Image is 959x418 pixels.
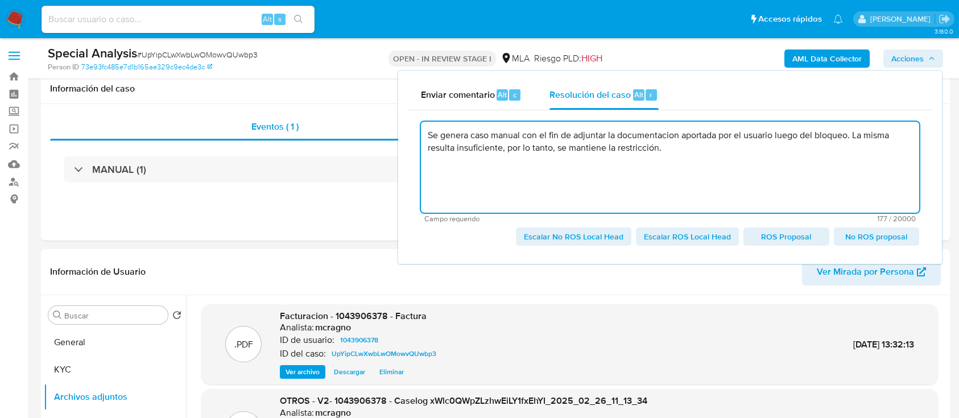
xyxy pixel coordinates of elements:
[251,120,299,133] span: Eventos ( 1 )
[234,338,253,351] p: .PDF
[340,333,378,347] span: 1043906378
[328,365,371,379] button: Descargar
[891,49,924,68] span: Acciones
[44,383,186,411] button: Archivos adjuntos
[53,311,62,320] button: Buscar
[581,52,602,65] span: HIGH
[833,14,843,24] a: Notificaciones
[388,51,496,67] p: OPEN - IN REVIEW STAGE I
[853,338,914,351] span: [DATE] 13:32:13
[50,83,941,94] h1: Información del caso
[280,322,314,333] p: Analista:
[549,88,631,101] span: Resolución del caso
[48,44,137,62] b: Special Analysis
[48,62,79,72] b: Person ID
[44,329,186,356] button: General
[280,394,647,407] span: OTROS - V2- 1043906378 - Caselog xWlc0QWpZLzhwEiLY1fxEhYI_2025_02_26_11_13_34
[280,348,326,359] p: ID del caso:
[287,11,310,27] button: search-icon
[374,365,410,379] button: Eliminar
[64,311,163,321] input: Buscar
[784,49,870,68] button: AML Data Collector
[263,14,272,24] span: Alt
[332,347,436,361] span: UpYipCLwXwbLwOMowvQUwbp3
[870,14,935,24] p: marielabelen.cragno@mercadolibre.com
[802,258,941,285] button: Ver Mirada por Persona
[137,49,258,60] span: # UpYipCLwXwbLwOMowvQUwbp3
[513,89,516,100] span: c
[524,229,623,245] span: Escalar No ROS Local Head
[842,229,911,245] span: No ROS proposal
[421,88,495,101] span: Enviar comentario
[64,156,927,183] div: MANUAL (1)
[939,13,950,25] a: Salir
[280,334,334,346] p: ID de usuario:
[534,52,602,65] span: Riesgo PLD:
[379,366,404,378] span: Eliminar
[634,89,643,100] span: Alt
[743,227,829,246] button: ROS Proposal
[792,49,862,68] b: AML Data Collector
[172,311,181,323] button: Volver al orden por defecto
[278,14,282,24] span: s
[834,227,919,246] button: No ROS proposal
[424,215,670,223] span: Campo requerido
[650,89,652,100] span: r
[44,356,186,383] button: KYC
[327,347,441,361] a: UpYipCLwXwbLwOMowvQUwbp3
[280,309,427,322] span: Facturacion - 1043906378 - Factura
[421,122,919,213] textarea: Se genera caso manual con el fin de adjuntar la documentacion aportada por el usuario luego del b...
[501,52,530,65] div: MLA
[92,163,146,176] h3: MANUAL (1)
[334,366,365,378] span: Descargar
[516,227,631,246] button: Escalar No ROS Local Head
[81,62,212,72] a: 73e93fc485e7d1b165ae329c9ec4de3c
[42,12,315,27] input: Buscar usuario o caso...
[751,229,821,245] span: ROS Proposal
[817,258,914,285] span: Ver Mirada por Persona
[286,366,320,378] span: Ver archivo
[280,365,325,379] button: Ver archivo
[670,215,916,222] span: Máximo 20000 caracteres
[498,89,507,100] span: Alt
[315,322,351,333] h6: mcragno
[644,229,731,245] span: Escalar ROS Local Head
[336,333,383,347] a: 1043906378
[758,13,822,25] span: Accesos rápidos
[50,266,146,278] h1: Información de Usuario
[636,227,739,246] button: Escalar ROS Local Head
[883,49,943,68] button: Acciones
